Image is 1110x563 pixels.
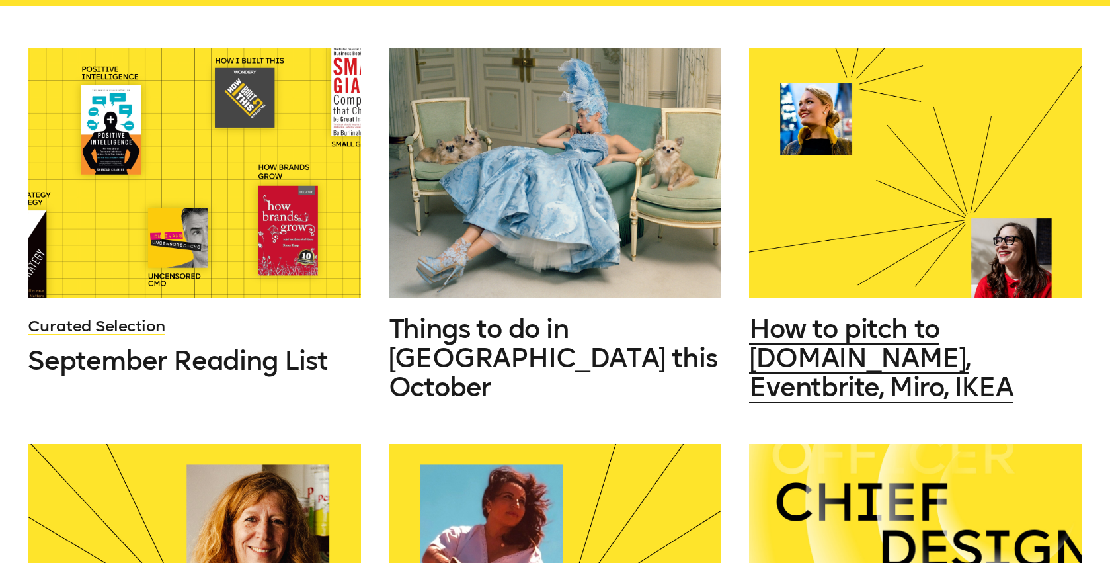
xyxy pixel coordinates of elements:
a: September Reading List [28,346,361,375]
span: September Reading List [28,345,328,376]
a: Curated Selection [28,316,165,335]
span: How to pitch to [DOMAIN_NAME], Eventbrite, Miro, IKEA [749,313,1013,403]
a: How to pitch to [DOMAIN_NAME], Eventbrite, Miro, IKEA [749,314,1082,402]
a: Things to do in [GEOGRAPHIC_DATA] this October [389,314,722,402]
span: Things to do in [GEOGRAPHIC_DATA] this October [389,313,717,403]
